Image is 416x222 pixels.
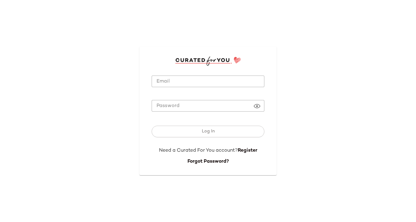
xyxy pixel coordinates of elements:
[187,159,229,164] a: Forgot Password?
[238,148,257,153] a: Register
[152,126,264,137] button: Log In
[175,57,241,66] img: cfy_login_logo.DGdB1djN.svg
[159,148,238,153] span: Need a Curated For You account?
[201,129,214,134] span: Log In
